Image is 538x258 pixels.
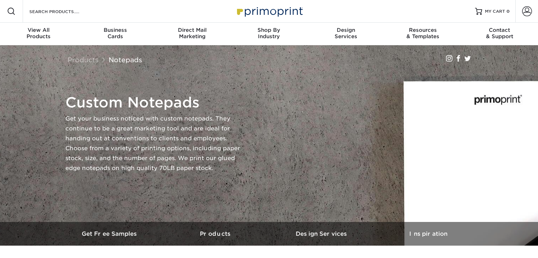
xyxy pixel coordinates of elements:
a: DesignServices [307,23,384,45]
span: MY CART [485,8,505,14]
a: Inspiration [375,222,481,246]
input: SEARCH PRODUCTS..... [29,7,98,16]
a: Products [68,56,99,64]
span: Shop By [231,27,307,33]
h3: Get Free Samples [57,230,163,237]
a: Notepads [109,56,142,64]
div: Industry [231,27,307,40]
span: Resources [384,27,461,33]
a: BusinessCards [77,23,154,45]
span: Business [77,27,154,33]
a: Resources& Templates [384,23,461,45]
span: Contact [461,27,538,33]
div: & Support [461,27,538,40]
span: 0 [507,9,510,14]
span: Design [307,27,384,33]
p: Get your business noticed with custom notepads. They continue to be a great marketing tool and ar... [65,114,242,173]
h3: Design Services [269,230,375,237]
span: Direct Mail [154,27,231,33]
div: Marketing [154,27,231,40]
a: Products [163,222,269,246]
a: Shop ByIndustry [231,23,307,45]
h3: Products [163,230,269,237]
h3: Inspiration [375,230,481,237]
div: & Templates [384,27,461,40]
a: Direct MailMarketing [154,23,231,45]
img: Primoprint [234,4,305,19]
h1: Custom Notepads [65,94,242,111]
div: Cards [77,27,154,40]
a: Get Free Samples [57,222,163,246]
div: Services [307,27,384,40]
a: Design Services [269,222,375,246]
a: Contact& Support [461,23,538,45]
